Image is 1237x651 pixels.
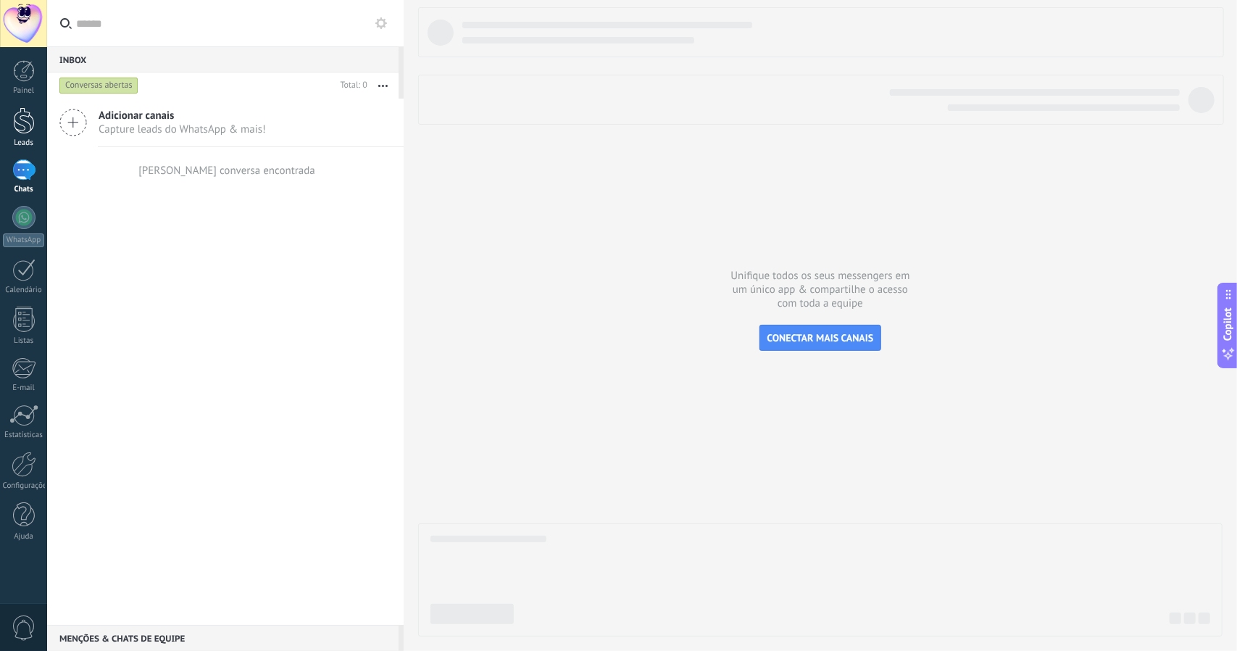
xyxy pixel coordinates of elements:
[59,77,138,94] div: Conversas abertas
[335,78,367,93] div: Total: 0
[3,138,45,148] div: Leads
[99,109,266,123] span: Adicionar canais
[3,286,45,295] div: Calendário
[759,325,882,351] button: CONECTAR MAIS CANAIS
[3,86,45,96] div: Painel
[3,383,45,393] div: E-mail
[1221,308,1236,341] span: Copilot
[3,336,45,346] div: Listas
[138,164,315,178] div: [PERSON_NAME] conversa encontrada
[47,625,399,651] div: Menções & Chats de equipe
[3,431,45,440] div: Estatísticas
[3,481,45,491] div: Configurações
[47,46,399,72] div: Inbox
[767,331,874,344] span: CONECTAR MAIS CANAIS
[3,185,45,194] div: Chats
[3,532,45,542] div: Ajuda
[3,233,44,247] div: WhatsApp
[99,123,266,136] span: Capture leads do WhatsApp & mais!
